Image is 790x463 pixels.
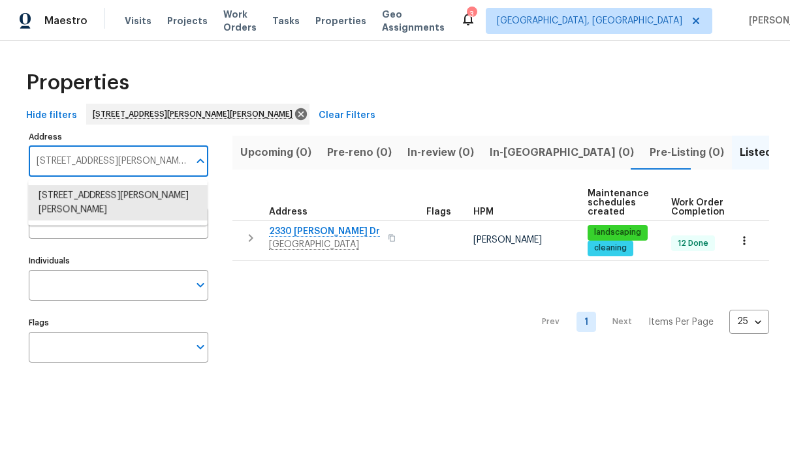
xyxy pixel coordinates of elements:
[529,269,769,376] nav: Pagination Navigation
[426,207,451,217] span: Flags
[29,146,189,177] input: Search ...
[191,276,210,294] button: Open
[191,152,210,170] button: Close
[473,207,494,217] span: HPM
[28,185,208,220] li: [STREET_ADDRESS][PERSON_NAME][PERSON_NAME]
[125,14,151,27] span: Visits
[648,316,714,329] p: Items Per Page
[21,104,82,128] button: Hide filters
[26,108,77,124] span: Hide filters
[167,14,208,27] span: Projects
[577,312,596,332] a: Goto page 1
[473,235,542,245] span: [PERSON_NAME]
[650,143,724,162] span: Pre-Listing (0)
[315,14,366,27] span: Properties
[467,8,476,21] div: 3
[223,8,257,34] span: Work Orders
[26,76,129,89] span: Properties
[589,243,632,254] span: cleaning
[490,143,634,162] span: In-[GEOGRAPHIC_DATA] (0)
[407,143,474,162] span: In-review (0)
[44,14,87,27] span: Maestro
[327,143,392,162] span: Pre-reno (0)
[672,238,714,249] span: 12 Done
[240,143,311,162] span: Upcoming (0)
[497,14,682,27] span: [GEOGRAPHIC_DATA], [GEOGRAPHIC_DATA]
[589,227,646,238] span: landscaping
[729,305,769,338] div: 25
[86,104,309,125] div: [STREET_ADDRESS][PERSON_NAME][PERSON_NAME]
[29,319,208,327] label: Flags
[269,207,308,217] span: Address
[191,338,210,356] button: Open
[319,108,375,124] span: Clear Filters
[382,8,445,34] span: Geo Assignments
[29,133,208,141] label: Address
[313,104,381,128] button: Clear Filters
[29,257,208,265] label: Individuals
[272,16,300,25] span: Tasks
[740,143,787,162] span: Listed (1)
[671,198,753,217] span: Work Order Completion
[588,189,649,217] span: Maintenance schedules created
